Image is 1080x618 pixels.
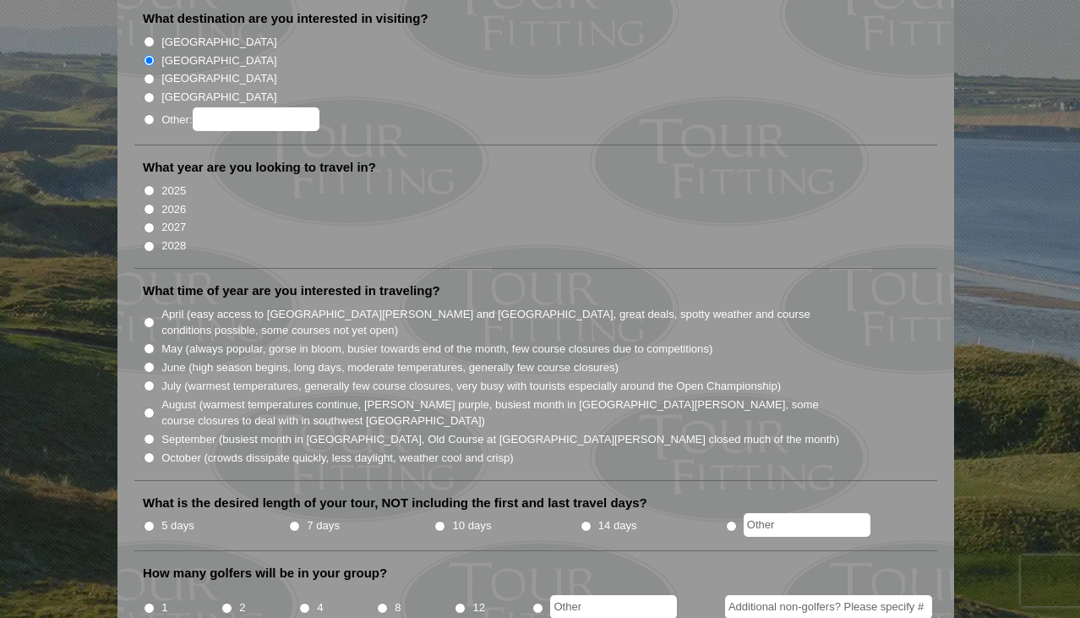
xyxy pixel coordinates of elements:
label: 10 days [453,517,492,534]
input: Other [744,513,870,537]
label: 2028 [161,238,186,254]
label: 5 days [161,517,194,534]
label: October (crowds dissipate quickly, less daylight, weather cool and crisp) [161,450,514,467]
label: [GEOGRAPHIC_DATA] [161,89,276,106]
label: August (warmest temperatures continue, [PERSON_NAME] purple, busiest month in [GEOGRAPHIC_DATA][P... [161,397,841,429]
label: May (always popular, gorse in bloom, busier towards end of the month, few course closures due to ... [161,341,712,358]
label: 14 days [598,517,637,534]
label: What year are you looking to travel in? [143,159,376,176]
label: September (busiest month in [GEOGRAPHIC_DATA], Old Course at [GEOGRAPHIC_DATA][PERSON_NAME] close... [161,431,839,448]
label: 8 [395,599,401,616]
label: 2025 [161,183,186,200]
label: What is the desired length of your tour, NOT including the first and last travel days? [143,495,647,511]
label: [GEOGRAPHIC_DATA] [161,70,276,87]
label: 7 days [307,517,340,534]
label: What time of year are you interested in traveling? [143,282,440,299]
label: [GEOGRAPHIC_DATA] [161,34,276,51]
label: Other: [161,107,319,131]
label: April (easy access to [GEOGRAPHIC_DATA][PERSON_NAME] and [GEOGRAPHIC_DATA], great deals, spotty w... [161,306,841,339]
label: What destination are you interested in visiting? [143,10,428,27]
label: 12 [472,599,485,616]
label: 4 [317,599,323,616]
label: June (high season begins, long days, moderate temperatures, generally few course closures) [161,359,619,376]
label: 2 [239,599,245,616]
label: How many golfers will be in your group? [143,565,387,582]
label: 2027 [161,219,186,236]
label: [GEOGRAPHIC_DATA] [161,52,276,69]
label: 1 [161,599,167,616]
label: 2026 [161,201,186,218]
label: July (warmest temperatures, generally few course closures, very busy with tourists especially aro... [161,378,781,395]
input: Other: [193,107,319,131]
